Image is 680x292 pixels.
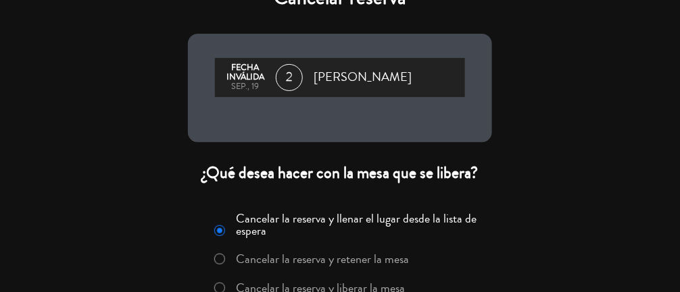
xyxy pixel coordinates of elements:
label: Cancelar la reserva y retener la mesa [237,253,410,265]
div: ¿Qué desea hacer con la mesa que se libera? [188,163,492,183]
span: [PERSON_NAME] [314,67,412,88]
div: Fecha inválida [222,63,269,82]
div: sep., 19 [222,82,269,92]
label: Cancelar la reserva y llenar el lugar desde la lista de espera [237,212,484,237]
span: 2 [276,64,303,91]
